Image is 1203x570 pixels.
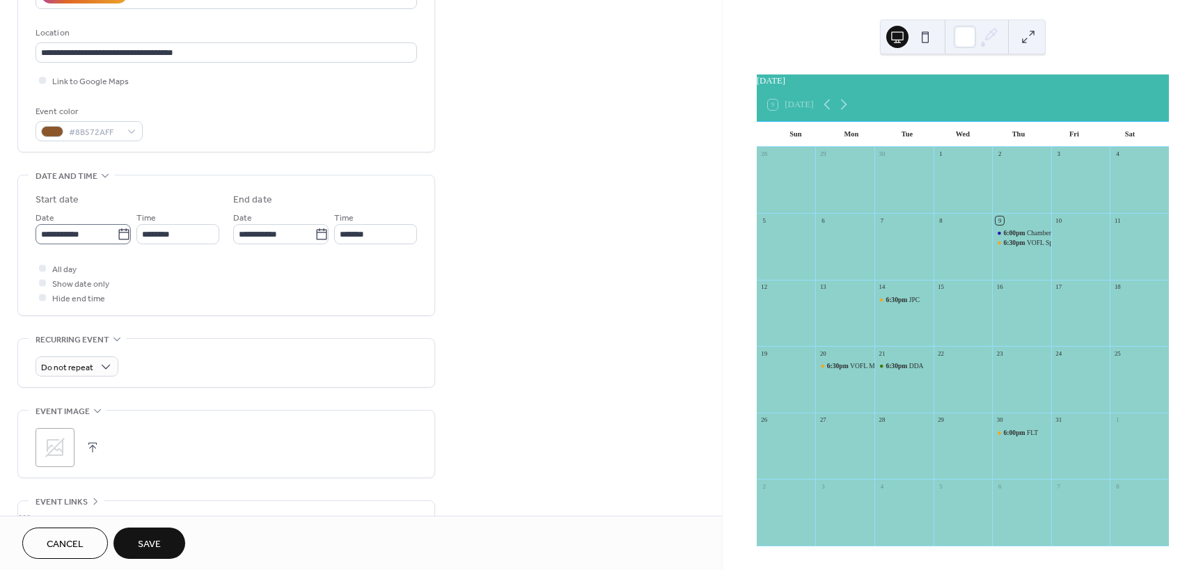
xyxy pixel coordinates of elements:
span: 6:30pm [827,361,850,370]
div: 26 [760,416,769,425]
div: Mon [824,122,879,147]
div: 4 [1113,150,1122,159]
span: Do not repeat [41,360,93,376]
div: 20 [819,349,827,358]
div: Location [36,26,414,40]
span: Hide end time [52,292,105,306]
div: 28 [878,416,886,425]
div: 29 [936,416,945,425]
div: 31 [1055,416,1063,425]
span: Recurring event [36,333,109,347]
div: 23 [996,349,1004,358]
div: 11 [1113,216,1122,225]
div: 8 [1113,482,1122,491]
div: Sun [768,122,824,147]
div: 14 [878,283,886,292]
div: 17 [1055,283,1063,292]
span: Link to Google Maps [52,74,129,89]
span: 6:30pm [1004,238,1027,247]
div: Start date [36,193,79,207]
div: 6 [996,482,1004,491]
span: Date and time [36,169,97,184]
div: 22 [936,349,945,358]
span: Cancel [47,537,84,552]
div: 18 [1113,283,1122,292]
div: 29 [819,150,827,159]
span: 6:30pm [886,361,909,370]
div: ; [36,428,74,467]
div: Chamber Meeting [1027,228,1076,237]
div: End date [233,193,272,207]
div: 2 [760,482,769,491]
div: 30 [996,416,1004,425]
span: Save [138,537,161,552]
div: 6 [819,216,827,225]
div: 19 [760,349,769,358]
span: 6:30pm [886,295,909,304]
div: 15 [936,283,945,292]
div: 3 [1055,150,1063,159]
span: #8B572AFF [69,125,120,140]
div: 30 [878,150,886,159]
div: ••• [18,501,434,530]
div: DDA [874,361,934,370]
div: 7 [878,216,886,225]
div: 13 [819,283,827,292]
div: 27 [819,416,827,425]
button: Cancel [22,528,108,559]
span: 6:00pm [1004,228,1027,237]
div: JPC [909,295,920,304]
div: 28 [760,150,769,159]
div: VOFL Meeting [850,361,891,370]
span: All day [52,262,77,277]
div: 5 [936,482,945,491]
span: 6:00pm [1004,428,1027,437]
span: Date [36,211,54,225]
button: Save [113,528,185,559]
span: Event links [36,495,88,509]
span: Show date only [52,277,109,292]
div: 10 [1055,216,1063,225]
div: 7 [1055,482,1063,491]
div: 24 [1055,349,1063,358]
div: 12 [760,283,769,292]
span: Event image [36,404,90,419]
div: 21 [878,349,886,358]
div: 5 [760,216,769,225]
div: Sat [1102,122,1158,147]
div: 8 [936,216,945,225]
span: Time [136,211,156,225]
div: 3 [819,482,827,491]
div: Wed [935,122,991,147]
div: VOFL Special Meeting [1027,238,1090,247]
div: Thu [991,122,1046,147]
div: VOFL Meeting [815,361,874,370]
div: 1 [936,150,945,159]
div: FLT [1027,428,1038,437]
span: Time [334,211,354,225]
div: 4 [878,482,886,491]
div: [DATE] [757,74,1169,88]
div: Tue [879,122,935,147]
div: 9 [996,216,1004,225]
div: 25 [1113,349,1122,358]
div: 16 [996,283,1004,292]
div: 2 [996,150,1004,159]
div: Fri [1046,122,1102,147]
div: Event color [36,104,140,119]
div: Chamber Meeting [992,228,1051,237]
div: JPC [874,295,934,304]
span: Date [233,211,252,225]
div: 1 [1113,416,1122,425]
div: DDA [909,361,924,370]
div: VOFL Special Meeting [992,238,1051,247]
div: FLT [992,428,1051,437]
